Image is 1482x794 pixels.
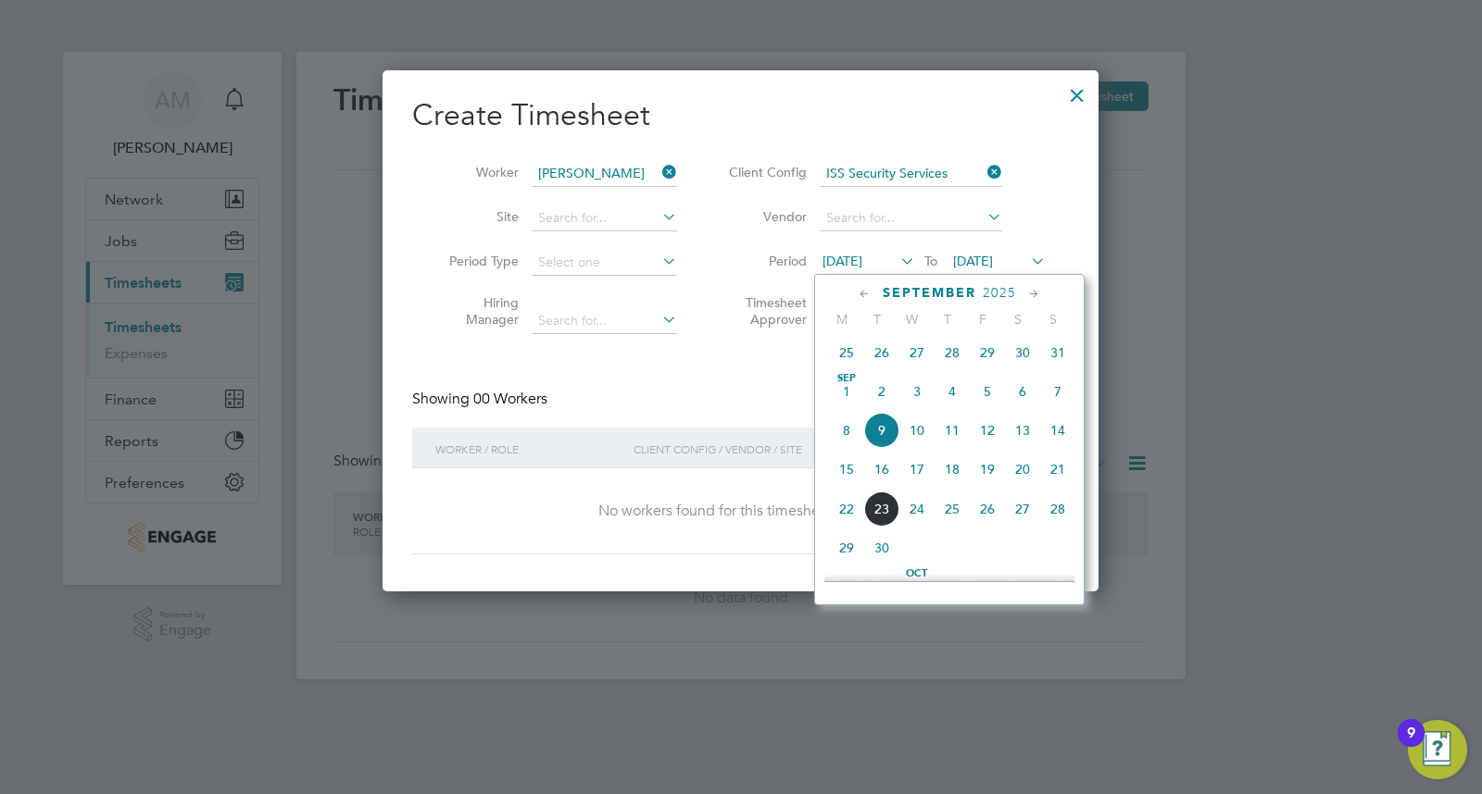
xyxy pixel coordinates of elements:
[1408,720,1467,779] button: Open Resource Center, 9 new notifications
[829,491,864,527] span: 22
[970,374,1005,409] span: 5
[935,413,970,448] span: 11
[431,502,1050,521] div: No workers found for this timesheet period.
[1005,335,1040,370] span: 30
[864,452,899,487] span: 16
[899,569,935,604] span: 1
[532,250,677,276] input: Select one
[823,253,862,269] span: [DATE]
[1040,452,1075,487] span: 21
[864,413,899,448] span: 9
[1005,569,1040,604] span: 4
[1005,452,1040,487] span: 20
[723,253,807,269] label: Period
[435,253,519,269] label: Period Type
[883,285,976,301] span: September
[829,374,864,409] span: 1
[829,335,864,370] span: 25
[1005,491,1040,527] span: 27
[829,530,864,565] span: 29
[829,413,864,448] span: 8
[860,311,895,328] span: T
[899,569,935,578] span: Oct
[899,335,935,370] span: 27
[1036,311,1071,328] span: S
[1040,413,1075,448] span: 14
[1000,311,1036,328] span: S
[412,96,1069,135] h2: Create Timesheet
[723,294,807,328] label: Timesheet Approver
[864,335,899,370] span: 26
[864,374,899,409] span: 2
[899,452,935,487] span: 17
[435,208,519,225] label: Site
[953,253,993,269] span: [DATE]
[1040,374,1075,409] span: 7
[1040,491,1075,527] span: 28
[935,569,970,604] span: 2
[983,285,1016,301] span: 2025
[723,208,807,225] label: Vendor
[919,249,943,273] span: To
[824,311,860,328] span: M
[473,390,547,408] span: 00 Workers
[1040,335,1075,370] span: 31
[935,491,970,527] span: 25
[970,569,1005,604] span: 3
[1040,569,1075,604] span: 5
[435,164,519,180] label: Worker
[829,374,864,383] span: Sep
[532,308,677,334] input: Search for...
[829,452,864,487] span: 15
[930,311,965,328] span: T
[970,452,1005,487] span: 19
[431,428,629,470] div: Worker / Role
[629,428,926,470] div: Client Config / Vendor / Site
[532,205,677,231] input: Search for...
[899,413,935,448] span: 10
[1005,413,1040,448] span: 13
[864,491,899,527] span: 23
[435,294,519,328] label: Hiring Manager
[1407,733,1415,757] div: 9
[935,374,970,409] span: 4
[820,161,1002,187] input: Search for...
[965,311,1000,328] span: F
[970,335,1005,370] span: 29
[970,413,1005,448] span: 12
[532,161,677,187] input: Search for...
[1005,374,1040,409] span: 6
[412,390,551,409] div: Showing
[895,311,930,328] span: W
[864,530,899,565] span: 30
[723,164,807,180] label: Client Config
[935,335,970,370] span: 28
[935,452,970,487] span: 18
[820,205,1002,231] input: Search for...
[899,491,935,527] span: 24
[970,491,1005,527] span: 26
[899,374,935,409] span: 3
